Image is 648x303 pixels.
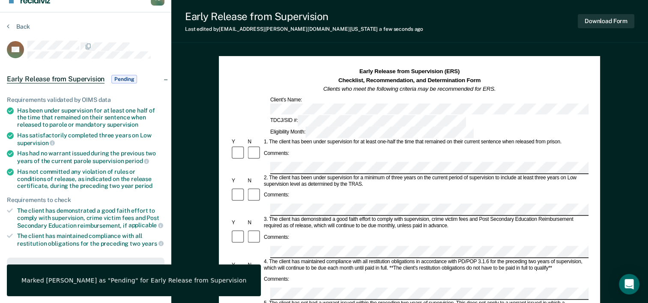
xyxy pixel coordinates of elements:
div: N [247,220,263,226]
div: Early Release from Supervision [185,10,423,23]
em: Clients who meet the following criteria may be recommended for ERS. [323,86,496,92]
span: period [135,182,152,189]
div: Y [230,139,246,146]
span: applicable [128,222,163,229]
div: TDCJ/SID #: [269,116,467,127]
div: 4. The client has maintained compliance with all restitution obligations in accordance with PD/PO... [263,258,588,271]
span: a few seconds ago [379,26,423,32]
div: Has had no warrant issued during the previous two years of the current parole supervision [17,150,164,164]
div: Comments: [263,192,290,199]
div: Has not committed any violation of rules or conditions of release, as indicated on the release ce... [17,168,164,190]
div: Eligibility Month: [269,127,475,138]
div: Y [230,220,246,226]
button: Download Form [578,14,634,28]
div: 3. The client has demonstrated a good faith effort to comply with supervision, crime victim fees ... [263,217,588,229]
div: Marked [PERSON_NAME] as "Pending" for Early Release from Supervision [21,276,246,284]
div: 2. The client has been under supervision for a minimum of three years on the current period of su... [263,175,588,187]
strong: Checklist, Recommendation, and Determination Form [338,77,481,83]
div: Open Intercom Messenger [619,274,639,294]
div: The client has demonstrated a good faith effort to comply with supervision, crime victim fees and... [17,207,164,229]
span: Early Release from Supervision [7,75,105,83]
div: Requirements validated by OIMS data [7,96,164,104]
div: 1. The client has been under supervision for at least one-half the time that remained on their cu... [263,139,588,146]
span: supervision [107,121,138,128]
div: Has been under supervision for at least one half of the time that remained on their sentence when... [17,107,164,128]
div: Y [230,178,246,184]
span: years [142,240,164,247]
span: Pending [111,75,137,83]
div: Last edited by [EMAIL_ADDRESS][PERSON_NAME][DOMAIN_NAME][US_STATE] [185,26,423,32]
div: Has satisfactorily completed three years on Low [17,132,164,146]
div: Requirements to check [7,196,164,204]
div: Comments: [263,150,290,157]
button: Back [7,23,30,30]
div: N [247,262,263,268]
div: N [247,178,263,184]
div: Comments: [263,276,290,283]
div: Y [230,262,246,268]
span: supervision [17,140,55,146]
div: The client has maintained compliance with all restitution obligations for the preceding two [17,232,164,247]
span: period [125,157,149,164]
strong: Early Release from Supervision (ERS) [359,68,460,75]
div: Comments: [263,234,290,241]
div: N [247,139,263,146]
